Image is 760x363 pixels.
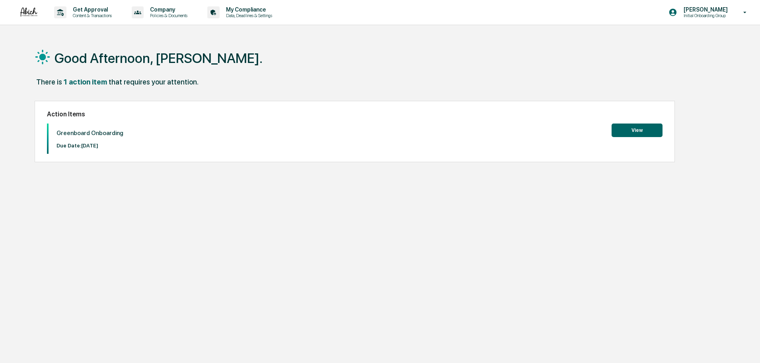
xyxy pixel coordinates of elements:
[57,130,123,137] p: Greenboard Onboarding
[612,126,663,133] a: View
[36,78,62,86] div: There is
[57,143,123,149] p: Due Date: [DATE]
[677,6,732,13] p: [PERSON_NAME]
[144,6,191,13] p: Company
[612,124,663,137] button: View
[66,6,116,13] p: Get Approval
[19,7,38,18] img: logo
[55,50,263,66] h1: Good Afternoon, [PERSON_NAME].
[220,13,276,18] p: Data, Deadlines & Settings
[66,13,116,18] p: Content & Transactions
[47,110,663,118] h2: Action Items
[220,6,276,13] p: My Compliance
[677,13,732,18] p: Initial Onboarding Group
[144,13,191,18] p: Policies & Documents
[109,78,199,86] div: that requires your attention.
[64,78,107,86] div: 1 action item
